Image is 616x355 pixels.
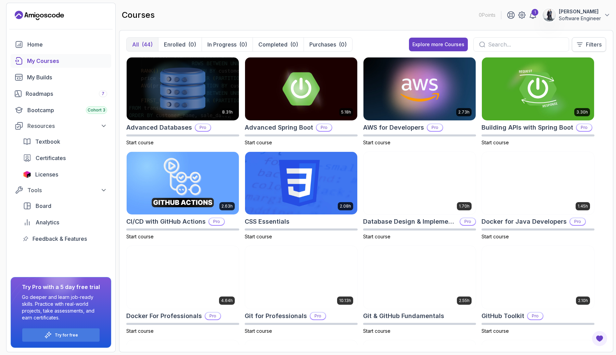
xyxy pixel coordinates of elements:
div: Roadmaps [26,90,107,98]
p: Software Engineer [559,15,601,22]
p: All [132,40,139,49]
img: CI/CD with GitHub Actions card [127,152,239,215]
a: builds [11,70,111,84]
img: Advanced Spring Boot card [245,57,357,120]
p: Pro [577,124,592,131]
p: Filters [586,40,602,49]
p: Pro [205,313,220,319]
button: Open Feedback Button [591,330,608,347]
a: licenses [19,168,111,181]
p: In Progress [207,40,236,49]
img: Advanced Databases card [127,57,239,120]
div: My Builds [27,73,107,81]
span: Analytics [36,218,59,226]
p: Pro [209,218,224,225]
h2: Docker For Professionals [126,311,202,321]
p: 1.70h [459,203,470,209]
a: analytics [19,215,111,229]
p: 3.30h [576,109,588,115]
span: Start course [126,234,154,239]
p: Pro [528,313,543,319]
span: Textbook [35,137,60,146]
button: Enrolled(0) [158,38,202,51]
img: Docker for Java Developers card [482,152,594,215]
p: Pro [460,218,475,225]
button: Try for free [22,328,100,342]
a: feedback [19,232,111,246]
img: CSS Essentials card [245,152,357,215]
span: Start course [363,234,390,239]
h2: Docker for Java Developers [482,217,567,226]
span: Feedback & Features [33,235,87,243]
div: My Courses [27,57,107,65]
span: Start course [126,328,154,334]
span: Start course [126,140,154,145]
div: (0) [290,40,298,49]
input: Search... [488,40,563,49]
p: 4.64h [221,298,233,303]
div: Bootcamp [27,106,107,114]
span: Board [36,202,51,210]
h2: CI/CD with GitHub Actions [126,217,206,226]
span: Start course [363,140,390,145]
a: Explore more Courses [409,38,468,51]
p: Purchases [309,40,336,49]
div: Home [27,40,107,49]
a: certificates [19,151,111,165]
span: Start course [245,328,272,334]
p: Completed [258,40,287,49]
a: bootcamp [11,103,111,117]
p: 2.55h [459,298,470,303]
p: 2.08h [340,203,351,209]
button: Filters [572,37,606,52]
a: home [11,38,111,51]
p: 1.45h [578,203,588,209]
span: Start course [482,328,509,334]
button: Purchases(0) [304,38,352,51]
p: Pro [310,313,325,319]
button: All(44) [127,38,158,51]
img: GitHub Toolkit card [482,246,594,309]
p: 10.13h [339,298,351,303]
h2: CSS Essentials [245,217,290,226]
div: 1 [531,9,538,16]
span: Cohort 3 [88,107,105,113]
img: Docker For Professionals card [127,246,239,309]
div: (0) [239,40,247,49]
a: roadmaps [11,87,111,101]
span: Start course [482,234,509,239]
button: Tools [11,184,111,196]
img: Building APIs with Spring Boot card [482,57,594,120]
h2: Advanced Databases [126,123,192,132]
p: Pro [195,124,210,131]
a: textbook [19,135,111,148]
img: Git & GitHub Fundamentals card [363,246,476,309]
div: (0) [188,40,196,49]
h2: Git & GitHub Fundamentals [363,311,444,321]
p: 2.63h [221,203,233,209]
p: Try for free [55,332,78,338]
img: Git for Professionals card [245,246,357,309]
p: 0 Points [479,12,496,18]
p: [PERSON_NAME] [559,8,601,15]
h2: Advanced Spring Boot [245,123,313,132]
button: Resources [11,120,111,132]
button: Completed(0) [253,38,304,51]
div: Resources [27,122,107,130]
div: Explore more Courses [412,41,464,48]
a: 1 [529,11,537,19]
p: Pro [427,124,442,131]
p: 2.10h [578,298,588,303]
img: jetbrains icon [23,171,31,178]
h2: Database Design & Implementation [363,217,457,226]
img: user profile image [543,9,556,22]
button: In Progress(0) [202,38,253,51]
h2: Building APIs with Spring Boot [482,123,573,132]
p: 8.31h [222,109,233,115]
a: Landing page [15,10,64,21]
h2: Git for Professionals [245,311,307,321]
a: courses [11,54,111,68]
button: user profile image[PERSON_NAME]Software Engineer [542,8,611,22]
p: 2.73h [458,109,470,115]
span: Licenses [35,170,58,179]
